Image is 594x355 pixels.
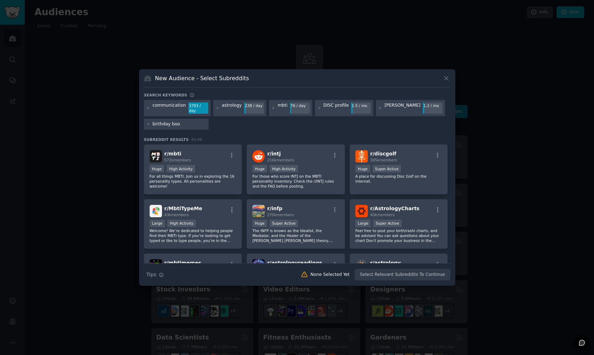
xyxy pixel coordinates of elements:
div: Huge [252,165,267,172]
p: Feel free to post your birth/rashi charts, and be advised You can ask questions about your chart ... [355,228,442,243]
img: infp [252,205,265,217]
h3: Search keywords [144,93,187,97]
span: 40k members [370,213,395,217]
div: Huge [252,220,267,227]
span: r/ astrology [370,260,401,266]
div: Super Active [373,165,401,172]
div: Super Active [373,220,402,227]
input: New Keyword [152,121,206,128]
span: 43k members [164,213,189,217]
span: r/ AstrologyCharts [370,206,420,211]
span: r/ infp [267,206,282,211]
div: Large [150,220,165,227]
img: intj [252,150,265,162]
div: DISC profile [323,102,349,114]
p: For all things MBTI. Join us in exploring the 16 personality types. All personalities are welcome! [150,174,236,189]
span: 572k members [164,158,191,162]
span: 45 / 46 [191,137,203,142]
div: 76 / day [290,102,310,109]
span: 216k members [267,158,294,162]
img: MbtiTypeMe [150,205,162,217]
p: The INFP is known as the Idealist, the Mediator, and the Healer of the [PERSON_NAME] [PERSON_NAME... [252,228,339,243]
img: mbtimemes [150,259,162,272]
span: r/ intj [267,151,281,156]
div: Huge [355,165,370,172]
span: r/ mbti [164,151,181,156]
div: 3793 / day [188,102,208,114]
span: 305k members [370,158,397,162]
span: Subreddit Results [144,137,189,142]
span: 270k members [267,213,294,217]
span: Tips [146,271,156,278]
div: None Selected Yet [311,272,350,278]
p: A place for discussing Disc Golf on the internet. [355,174,442,184]
span: r/ mbtimemes [164,260,202,266]
div: High Activity [167,165,195,172]
div: 1.5 / mo [351,102,371,109]
div: astrology [222,102,242,114]
img: astrologyreadings [252,259,265,272]
div: [PERSON_NAME] [385,102,421,114]
div: communication [152,102,186,114]
img: AstrologyCharts [355,205,368,217]
div: mbti [278,102,288,114]
div: 238 / day [244,102,264,109]
h3: New Audience - Select Subreddits [155,75,249,82]
img: mbti [150,150,162,162]
div: High Activity [167,220,196,227]
div: Huge [150,165,164,172]
p: For those who score INTJ on the MBTI personality inventory. Check the r/INTJ rules and the FAQ be... [252,174,339,189]
div: 1.2 / mo [423,102,443,109]
button: Tips [144,268,166,281]
span: r/ astrologyreadings [267,260,322,266]
span: r/ MbtiTypeMe [164,206,202,211]
p: Welcome! We’re dedicated to helping people find their MBTI type. If you’re looking to get typed o... [150,228,236,243]
span: r/ discgolf [370,151,396,156]
div: Super Active [270,220,298,227]
img: astrology [355,259,368,272]
div: High Activity [270,165,298,172]
div: Large [355,220,371,227]
img: discgolf [355,150,368,162]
